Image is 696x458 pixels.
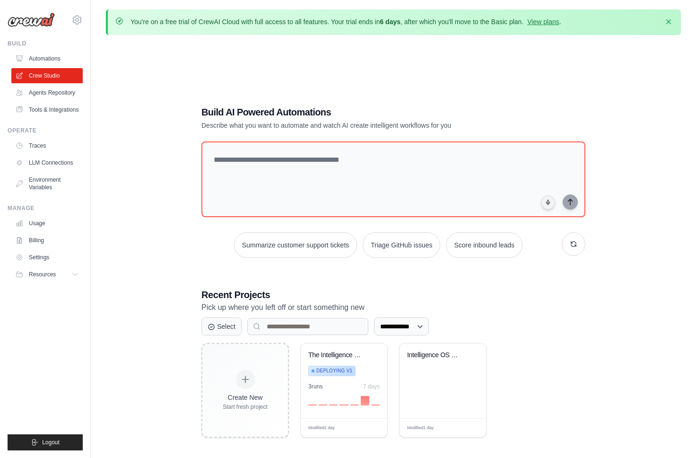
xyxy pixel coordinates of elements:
button: Select [201,317,242,335]
button: Get new suggestions [562,232,585,256]
a: Usage [11,216,83,231]
a: Billing [11,233,83,248]
div: Day 1: 0 executions [308,405,317,405]
div: Day 6: 3 executions [361,396,369,405]
img: Logo [8,13,55,27]
button: Click to speak your automation idea [541,195,555,210]
a: Settings [11,250,83,265]
div: Day 4: 0 executions [339,405,348,405]
a: Tools & Integrations [11,102,83,117]
span: Deploying v1 [316,367,352,375]
div: 3 run s [308,383,323,390]
div: Manage [8,204,83,212]
button: Triage GitHub issues [363,232,440,258]
div: Create New [223,393,268,402]
span: Logout [42,439,60,446]
div: Day 2: 0 executions [319,405,327,405]
span: Modified 1 day [407,425,434,432]
a: Traces [11,138,83,153]
span: Edit [464,424,472,432]
p: Describe what you want to automate and watch AI create intelligent workflows for you [201,121,519,130]
div: Day 7: 0 executions [371,405,380,405]
a: LLM Connections [11,155,83,170]
p: You're on a free trial of CrewAI Cloud with full access to all features. Your trial ends in , aft... [130,17,561,26]
span: Edit [365,424,373,432]
a: Environment Variables [11,172,83,195]
div: Operate [8,127,83,134]
span: Resources [29,271,56,278]
div: Activity over last 7 days [308,394,380,405]
button: Logout [8,434,83,450]
div: Day 5: 0 executions [350,405,359,405]
a: Automations [11,51,83,66]
strong: 6 days [380,18,400,26]
button: Summarize customer support tickets [234,232,357,258]
h3: Recent Projects [201,288,585,301]
button: Resources [11,267,83,282]
h1: Build AI Powered Automations [201,106,519,119]
button: Score inbound leads [446,232,522,258]
a: View plans [527,18,559,26]
a: Agents Repository [11,85,83,100]
div: Intelligence OS v4 - Sistema Corrigido [407,351,464,360]
div: The Intelligence Operating System V7 - Cognitive HyperDepth & Realism Intelligence Core [308,351,365,360]
div: Day 3: 0 executions [329,405,338,405]
div: Start fresh project [223,403,268,411]
p: Pick up where you left off or start something new [201,301,585,314]
div: 7 days [363,383,380,390]
a: Crew Studio [11,68,83,83]
div: Build [8,40,83,47]
span: Modified 1 day [308,425,335,432]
